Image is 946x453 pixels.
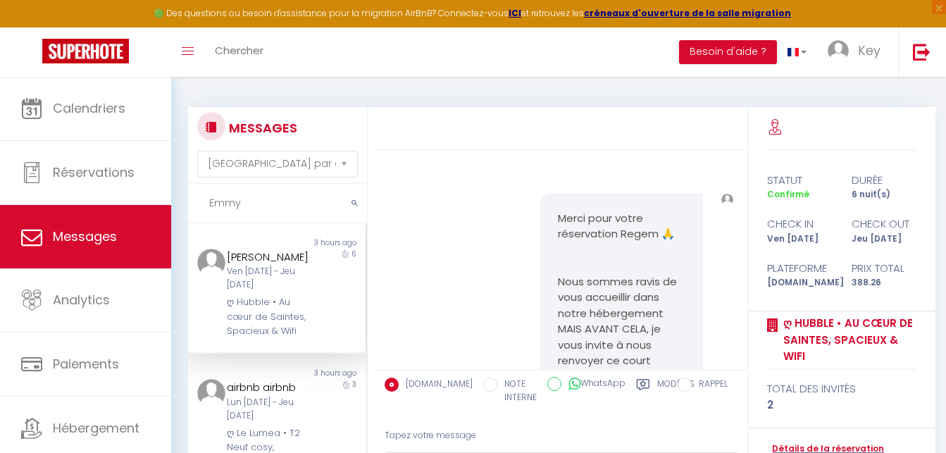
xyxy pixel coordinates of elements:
span: Hébergement [53,419,139,437]
div: Plateforme [758,260,842,277]
span: Confirmé [767,188,809,200]
span: Key [858,42,880,59]
span: Chercher [215,43,263,58]
label: WhatsApp [561,377,626,392]
p: Nous sommes ravis de vous accueillir dans notre hébergement MAIS AVANT CELA, je vous invite à nou... [558,274,685,385]
div: 2 [767,397,916,414]
div: Lun [DATE] - Jeu [DATE] [227,396,312,423]
a: ღ Hubble • Au cœur de Saintes, Spacieux & Wifi [778,315,916,365]
a: créneaux d'ouverture de la salle migration [584,7,791,19]
span: Calendriers [53,99,125,117]
label: [DOMAIN_NAME] [399,378,473,393]
div: check in [758,216,842,232]
span: Réservations [53,163,135,181]
img: ... [721,194,733,206]
img: ... [197,379,225,407]
div: 6 nuit(s) [842,188,926,201]
div: check out [842,216,926,232]
div: Ven [DATE] [758,232,842,246]
a: Chercher [204,27,274,77]
input: Rechercher un mot clé [188,184,367,223]
button: Besoin d'aide ? [679,40,777,64]
div: statut [758,172,842,189]
img: ... [828,40,849,61]
div: Tapez votre message [385,418,738,453]
div: airbnb airbnb [227,379,312,396]
div: total des invités [767,380,916,397]
a: ... Key [817,27,898,77]
h3: MESSAGES [225,112,297,144]
div: [PERSON_NAME] [227,249,312,266]
label: RAPPEL [692,378,728,393]
div: 388.26 [842,276,926,290]
div: durée [842,172,926,189]
a: ICI [509,7,521,19]
span: Paiements [53,355,119,373]
p: Merci pour votre réservation Regem 🙏 [558,211,685,242]
div: Jeu [DATE] [842,232,926,246]
span: Messages [53,228,117,245]
div: 3 hours ago [277,368,366,379]
span: Analytics [53,291,110,309]
div: Ven [DATE] - Jeu [DATE] [227,265,312,292]
div: 3 hours ago [277,237,366,249]
img: logout [913,43,931,61]
div: ღ Hubble • Au cœur de Saintes, Spacieux & Wifi [227,295,312,338]
div: Prix total [842,260,926,277]
label: NOTE INTERNE [497,378,537,404]
div: [DOMAIN_NAME] [758,276,842,290]
span: 3 [352,379,356,390]
img: Super Booking [42,39,129,63]
span: 6 [351,249,356,259]
label: Modèles [657,378,695,407]
img: ... [197,249,225,277]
